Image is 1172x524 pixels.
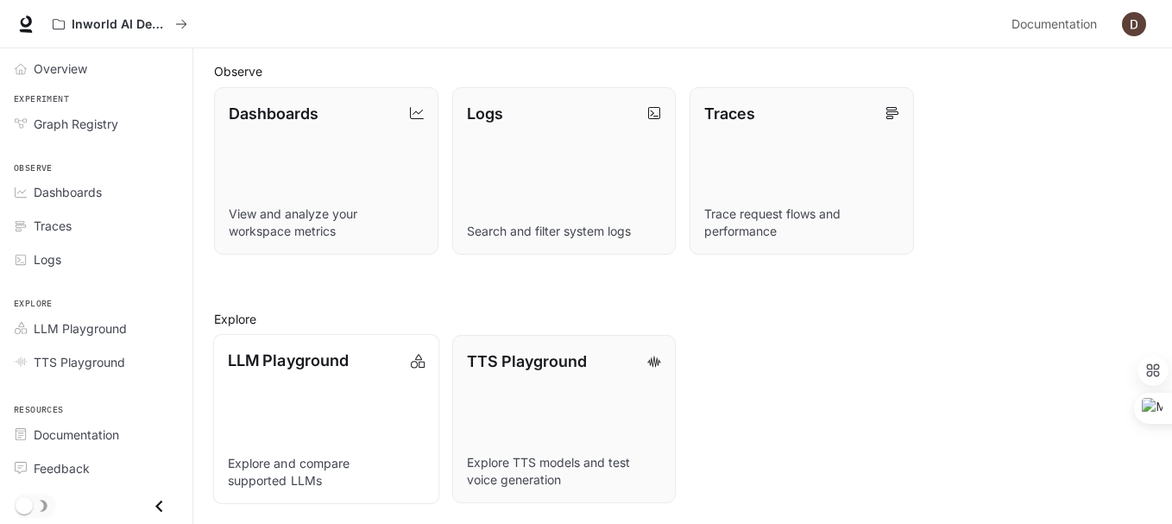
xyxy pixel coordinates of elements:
[7,211,186,241] a: Traces
[452,87,677,256] a: LogsSearch and filter system logs
[16,496,33,515] span: Dark mode toggle
[229,102,318,125] p: Dashboards
[452,335,677,503] a: TTS PlaygroundExplore TTS models and test voice generation
[704,102,755,125] p: Traces
[7,177,186,207] a: Dashboards
[467,350,587,373] p: TTS Playground
[45,7,195,41] button: All workspaces
[690,87,914,256] a: TracesTrace request flows and performance
[34,250,61,268] span: Logs
[228,454,425,489] p: Explore and compare supported LLMs
[7,109,186,139] a: Graph Registry
[1122,12,1146,36] img: User avatar
[7,313,186,344] a: LLM Playground
[34,115,118,133] span: Graph Registry
[34,217,72,235] span: Traces
[7,347,186,377] a: TTS Playground
[213,334,439,504] a: LLM PlaygroundExplore and compare supported LLMs
[72,17,168,32] p: Inworld AI Demos
[704,205,899,240] p: Trace request flows and performance
[467,102,503,125] p: Logs
[7,244,186,275] a: Logs
[467,223,662,240] p: Search and filter system logs
[34,459,90,477] span: Feedback
[34,426,119,444] span: Documentation
[34,319,127,338] span: LLM Playground
[34,353,125,371] span: TTS Playground
[1011,14,1097,35] span: Documentation
[1005,7,1110,41] a: Documentation
[7,453,186,483] a: Feedback
[214,310,1151,328] h2: Explore
[7,420,186,450] a: Documentation
[214,62,1151,80] h2: Observe
[229,205,424,240] p: View and analyze your workspace metrics
[34,183,102,201] span: Dashboards
[214,87,438,256] a: DashboardsView and analyze your workspace metrics
[7,54,186,84] a: Overview
[34,60,87,78] span: Overview
[228,349,349,372] p: LLM Playground
[140,489,179,524] button: Close drawer
[1117,7,1151,41] button: User avatar
[467,454,662,489] p: Explore TTS models and test voice generation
